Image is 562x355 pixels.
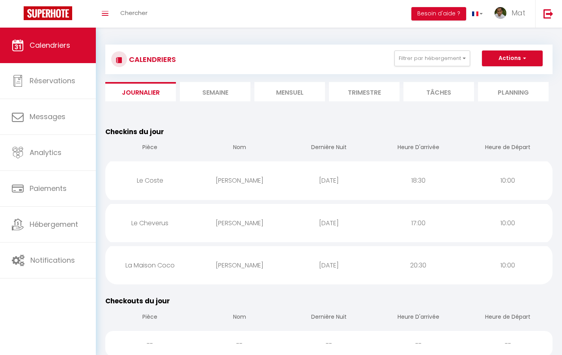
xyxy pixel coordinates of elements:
span: Messages [30,112,65,121]
span: Chercher [120,9,148,17]
button: Besoin d'aide ? [411,7,466,21]
li: Tâches [403,82,474,101]
span: Paiements [30,183,67,193]
div: 10:00 [463,252,553,278]
th: Pièce [105,306,195,329]
span: Notifications [30,255,75,265]
div: 20:30 [373,252,463,278]
div: [DATE] [284,252,374,278]
div: 10:00 [463,210,553,236]
span: Checkins du jour [105,127,164,136]
div: [PERSON_NAME] [195,168,284,193]
h3: CALENDRIERS [127,50,176,68]
img: Super Booking [24,6,72,20]
li: Trimestre [329,82,400,101]
th: Pièce [105,137,195,159]
th: Dernière Nuit [284,306,374,329]
img: ... [495,7,506,19]
li: Semaine [180,82,250,101]
li: Planning [478,82,549,101]
div: 10:00 [463,168,553,193]
li: Journalier [105,82,176,101]
button: Filtrer par hébergement [394,50,470,66]
button: Ouvrir le widget de chat LiveChat [6,3,30,27]
th: Heure de Départ [463,137,553,159]
th: Heure de Départ [463,306,553,329]
th: Nom [195,137,284,159]
div: [DATE] [284,168,374,193]
img: logout [543,9,553,19]
th: Dernière Nuit [284,137,374,159]
div: Le Coste [105,168,195,193]
div: [DATE] [284,210,374,236]
th: Nom [195,306,284,329]
div: 18:30 [373,168,463,193]
th: Heure D'arrivée [373,306,463,329]
span: Analytics [30,148,62,157]
span: Checkouts du jour [105,296,170,306]
span: Réservations [30,76,75,86]
div: [PERSON_NAME] [195,252,284,278]
th: Heure D'arrivée [373,137,463,159]
div: [PERSON_NAME] [195,210,284,236]
span: Calendriers [30,40,70,50]
button: Actions [482,50,543,66]
div: La Maison Coco [105,252,195,278]
div: 17:00 [373,210,463,236]
span: Hébergement [30,219,78,229]
li: Mensuel [254,82,325,101]
span: Mat [512,8,525,18]
div: Le Cheverus [105,210,195,236]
